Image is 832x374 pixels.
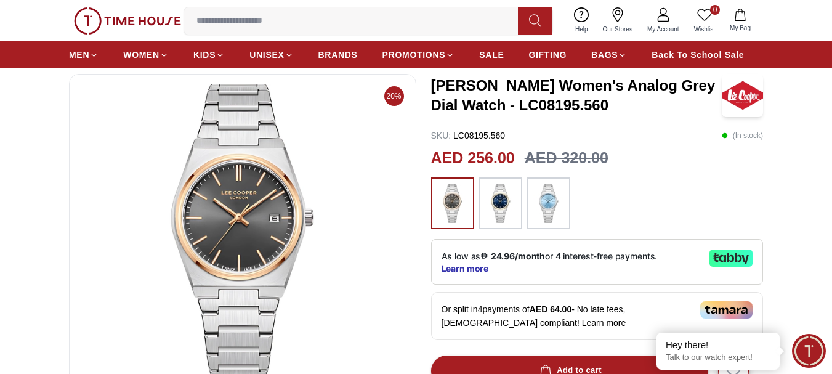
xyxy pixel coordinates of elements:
[525,147,608,170] h3: AED 320.00
[689,25,720,34] span: Wishlist
[591,49,618,61] span: BAGS
[666,352,770,363] p: Talk to our watch expert!
[193,49,216,61] span: KIDS
[431,129,506,142] p: LC08195.560
[382,49,446,61] span: PROMOTIONS
[700,301,753,319] img: Tamara
[652,49,744,61] span: Back To School Sale
[533,184,564,223] img: ...
[792,334,826,368] div: Chat Widget
[725,23,756,33] span: My Bag
[123,49,160,61] span: WOMEN
[431,147,515,170] h2: AED 256.00
[596,5,640,36] a: Our Stores
[722,6,758,35] button: My Bag
[382,44,455,66] a: PROMOTIONS
[193,44,225,66] a: KIDS
[318,49,358,61] span: BRANDS
[642,25,684,34] span: My Account
[431,131,451,140] span: SKU :
[666,339,770,351] div: Hey there!
[249,44,293,66] a: UNISEX
[722,129,763,142] p: ( In stock )
[479,44,504,66] a: SALE
[687,5,722,36] a: 0Wishlist
[69,44,99,66] a: MEN
[431,76,722,115] h3: [PERSON_NAME] Women's Analog Grey Dial Watch - LC08195.560
[528,44,567,66] a: GIFTING
[384,86,404,106] span: 20%
[249,49,284,61] span: UNISEX
[530,304,571,314] span: AED 64.00
[485,184,516,223] img: ...
[570,25,593,34] span: Help
[568,5,596,36] a: Help
[591,44,627,66] a: BAGS
[710,5,720,15] span: 0
[318,44,358,66] a: BRANDS
[69,49,89,61] span: MEN
[431,292,764,340] div: Or split in 4 payments of - No late fees, [DEMOGRAPHIC_DATA] compliant!
[598,25,637,34] span: Our Stores
[652,44,744,66] a: Back To School Sale
[437,184,468,223] img: ...
[479,49,504,61] span: SALE
[74,7,181,35] img: ...
[582,318,626,328] span: Learn more
[722,74,763,117] img: Lee Cooper Women's Analog Grey Dial Watch - LC08195.560
[123,44,169,66] a: WOMEN
[528,49,567,61] span: GIFTING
